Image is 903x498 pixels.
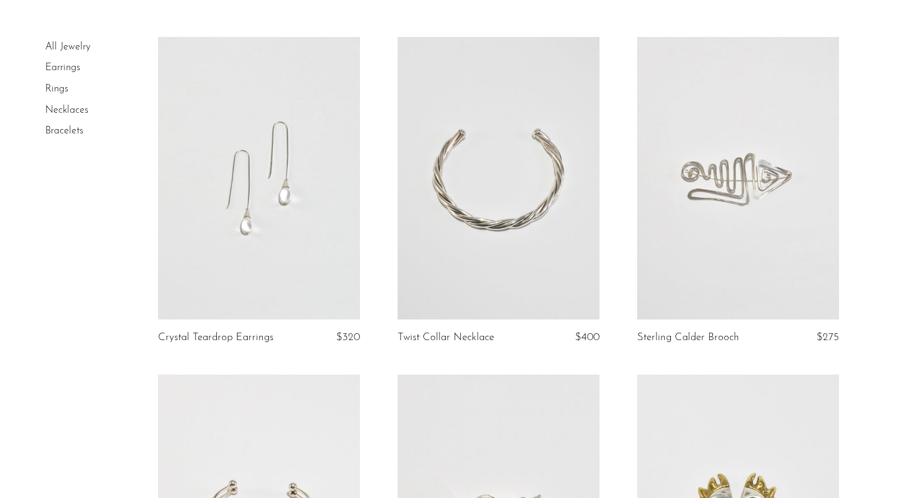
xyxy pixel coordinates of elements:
[45,126,83,136] a: Bracelets
[575,332,599,343] span: $400
[158,332,273,343] a: Crystal Teardrop Earrings
[45,84,68,94] a: Rings
[45,42,90,52] a: All Jewelry
[45,105,88,115] a: Necklaces
[336,332,360,343] span: $320
[816,332,839,343] span: $275
[398,332,494,343] a: Twist Collar Necklace
[637,332,739,343] a: Sterling Calder Brooch
[45,63,80,73] a: Earrings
